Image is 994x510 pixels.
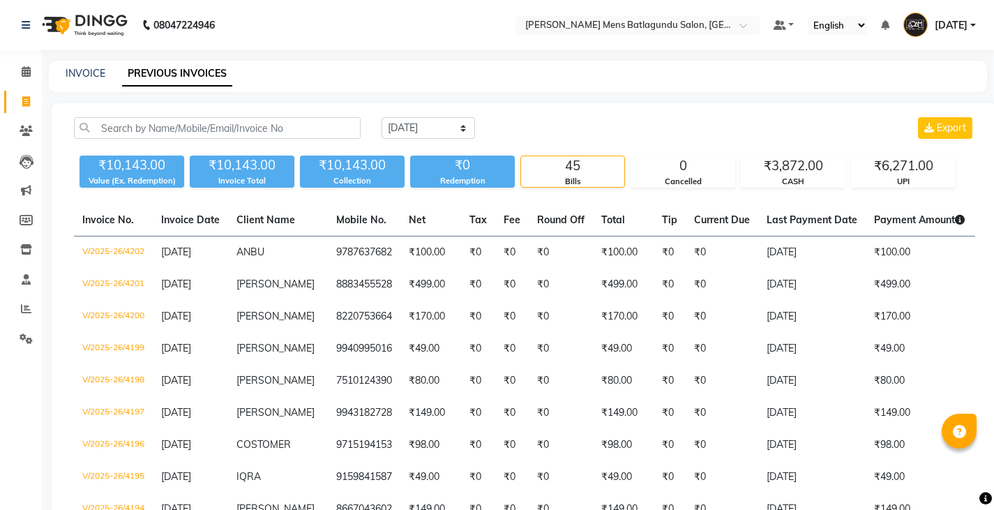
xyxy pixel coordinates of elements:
[654,269,686,301] td: ₹0
[74,117,361,139] input: Search by Name/Mobile/Email/Invoice No
[74,301,153,333] td: V/2025-26/4200
[631,176,735,188] div: Cancelled
[495,333,529,365] td: ₹0
[236,374,315,387] span: [PERSON_NAME]
[654,333,686,365] td: ₹0
[529,365,593,397] td: ₹0
[74,429,153,461] td: V/2025-26/4196
[593,397,654,429] td: ₹149.00
[935,18,967,33] span: [DATE]
[758,397,866,429] td: [DATE]
[866,429,973,461] td: ₹98.00
[461,397,495,429] td: ₹0
[328,365,400,397] td: 7510124390
[504,213,520,226] span: Fee
[529,301,593,333] td: ₹0
[654,397,686,429] td: ₹0
[409,213,426,226] span: Net
[300,175,405,187] div: Collection
[161,213,220,226] span: Invoice Date
[495,365,529,397] td: ₹0
[529,429,593,461] td: ₹0
[161,438,191,451] span: [DATE]
[593,301,654,333] td: ₹170.00
[741,156,845,176] div: ₹3,872.00
[903,13,928,37] img: Raja
[495,429,529,461] td: ₹0
[866,333,973,365] td: ₹49.00
[461,237,495,269] td: ₹0
[74,365,153,397] td: V/2025-26/4198
[767,213,857,226] span: Last Payment Date
[601,213,625,226] span: Total
[935,454,980,496] iframe: chat widget
[300,156,405,175] div: ₹10,143.00
[758,333,866,365] td: [DATE]
[686,461,758,493] td: ₹0
[529,397,593,429] td: ₹0
[161,310,191,322] span: [DATE]
[686,237,758,269] td: ₹0
[410,175,515,187] div: Redemption
[529,237,593,269] td: ₹0
[866,269,973,301] td: ₹499.00
[236,246,264,258] span: ANBU
[400,237,461,269] td: ₹100.00
[236,438,291,451] span: COSTOMER
[236,406,315,419] span: [PERSON_NAME]
[686,269,758,301] td: ₹0
[593,237,654,269] td: ₹100.00
[758,429,866,461] td: [DATE]
[400,365,461,397] td: ₹80.00
[537,213,585,226] span: Round Off
[236,310,315,322] span: [PERSON_NAME]
[686,301,758,333] td: ₹0
[758,461,866,493] td: [DATE]
[495,461,529,493] td: ₹0
[461,461,495,493] td: ₹0
[161,406,191,419] span: [DATE]
[122,61,232,87] a: PREVIOUS INVOICES
[758,269,866,301] td: [DATE]
[495,301,529,333] td: ₹0
[328,301,400,333] td: 8220753664
[874,213,965,226] span: Payment Amount
[153,6,215,45] b: 08047224946
[686,333,758,365] td: ₹0
[686,397,758,429] td: ₹0
[236,278,315,290] span: [PERSON_NAME]
[866,301,973,333] td: ₹170.00
[328,461,400,493] td: 9159841587
[400,461,461,493] td: ₹49.00
[529,333,593,365] td: ₹0
[521,156,624,176] div: 45
[400,397,461,429] td: ₹149.00
[236,213,295,226] span: Client Name
[161,374,191,387] span: [DATE]
[495,397,529,429] td: ₹0
[593,461,654,493] td: ₹49.00
[74,461,153,493] td: V/2025-26/4195
[400,301,461,333] td: ₹170.00
[593,429,654,461] td: ₹98.00
[74,269,153,301] td: V/2025-26/4201
[654,301,686,333] td: ₹0
[937,121,966,134] span: Export
[741,176,845,188] div: CASH
[161,278,191,290] span: [DATE]
[866,461,973,493] td: ₹49.00
[758,365,866,397] td: [DATE]
[236,342,315,354] span: [PERSON_NAME]
[161,470,191,483] span: [DATE]
[74,237,153,269] td: V/2025-26/4202
[190,156,294,175] div: ₹10,143.00
[410,156,515,175] div: ₹0
[852,156,955,176] div: ₹6,271.00
[654,365,686,397] td: ₹0
[36,6,131,45] img: logo
[529,461,593,493] td: ₹0
[400,333,461,365] td: ₹49.00
[593,269,654,301] td: ₹499.00
[593,365,654,397] td: ₹80.00
[461,429,495,461] td: ₹0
